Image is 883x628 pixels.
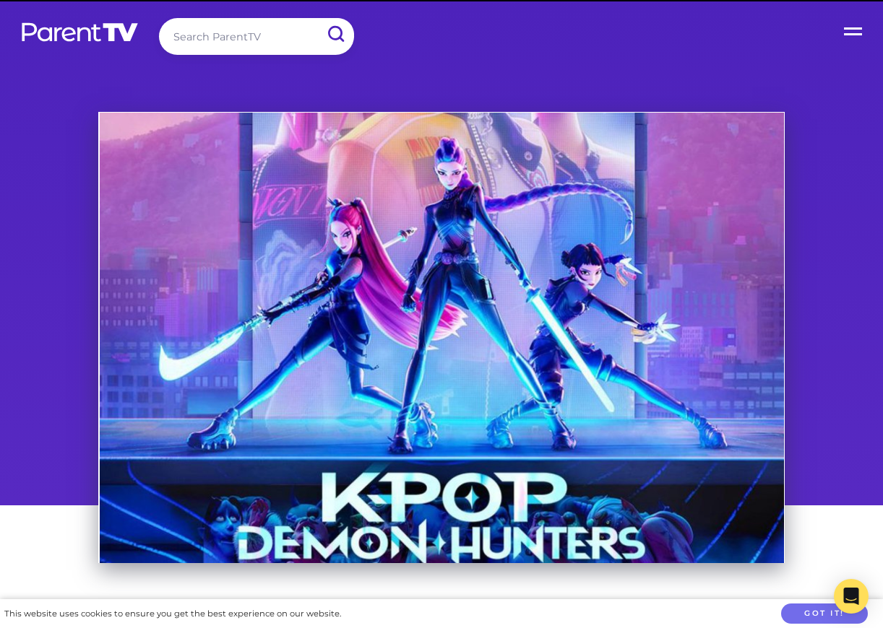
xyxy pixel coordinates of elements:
input: Submit [316,18,354,51]
div: Open Intercom Messenger [834,579,869,614]
div: This website uses cookies to ensure you get the best experience on our website. [4,606,341,622]
img: parenttv-logo-white.4c85aaf.svg [20,22,139,43]
input: Search ParentTV [159,18,354,55]
button: Got it! [781,603,868,624]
